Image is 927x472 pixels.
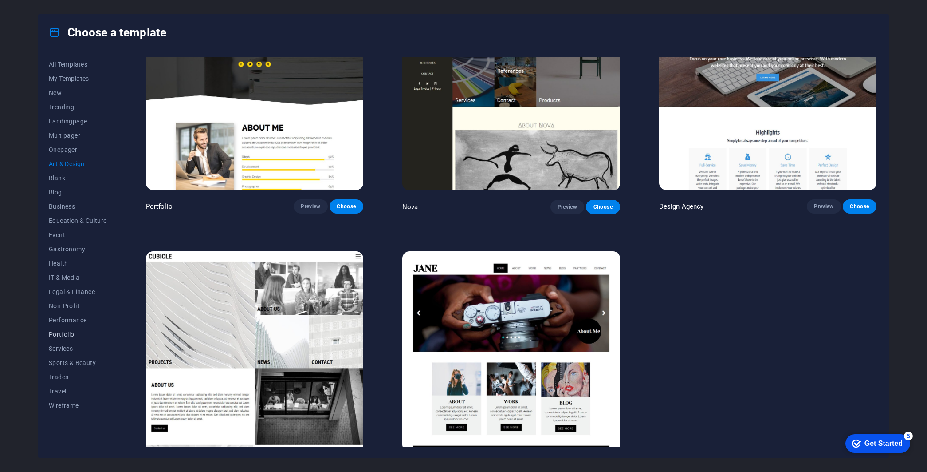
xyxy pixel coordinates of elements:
[49,356,107,370] button: Sports & Beauty
[49,285,107,299] button: Legal & Finance
[49,103,107,111] span: Trending
[294,199,327,214] button: Preview
[301,203,320,210] span: Preview
[49,299,107,313] button: Non-Profit
[49,242,107,256] button: Gastronomy
[49,373,107,381] span: Trades
[49,341,107,356] button: Services
[49,327,107,341] button: Portfolio
[49,203,107,210] span: Business
[49,313,107,327] button: Performance
[586,200,620,214] button: Choose
[49,175,107,182] span: Blank
[49,388,107,395] span: Travel
[49,114,107,128] button: Landingpage
[337,203,356,210] span: Choose
[49,132,107,139] span: Multipager
[550,200,584,214] button: Preview
[843,199,876,214] button: Choose
[49,57,107,71] button: All Templates
[49,128,107,143] button: Multipager
[807,199,841,214] button: Preview
[49,100,107,114] button: Trending
[49,217,107,224] span: Education & Culture
[49,302,107,309] span: Non-Profit
[49,118,107,125] span: Landingpage
[49,345,107,352] span: Services
[49,288,107,295] span: Legal & Finance
[659,202,704,211] p: Design Agency
[49,270,107,285] button: IT & Media
[49,256,107,270] button: Health
[49,171,107,185] button: Blank
[49,260,107,267] span: Health
[71,2,80,11] div: 5
[12,4,77,23] div: Get Started 5 items remaining, 0% complete
[49,402,107,409] span: Wireframe
[593,203,613,210] span: Choose
[146,202,173,211] p: Portfolio
[146,251,363,452] img: Cubicle
[49,143,107,157] button: Onepager
[330,199,363,214] button: Choose
[49,331,107,338] span: Portfolio
[49,146,107,153] span: Onepager
[49,25,166,40] h4: Choose a template
[49,189,107,196] span: Blog
[49,71,107,86] button: My Templates
[49,160,107,167] span: Art & Design
[31,10,70,18] div: Get Started
[49,157,107,171] button: Art & Design
[49,199,107,214] button: Business
[49,185,107,199] button: Blog
[49,317,107,324] span: Performance
[49,61,107,68] span: All Templates
[814,203,833,210] span: Preview
[49,398,107,413] button: Wireframe
[49,231,107,238] span: Event
[402,202,418,211] p: Nova
[49,370,107,384] button: Trades
[49,86,107,100] button: New
[49,359,107,366] span: Sports & Beauty
[402,251,620,452] img: Jane
[49,228,107,242] button: Event
[49,384,107,398] button: Travel
[49,246,107,253] span: Gastronomy
[850,203,869,210] span: Choose
[49,89,107,96] span: New
[49,214,107,228] button: Education & Culture
[49,274,107,281] span: IT & Media
[49,75,107,82] span: My Templates
[558,203,577,210] span: Preview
